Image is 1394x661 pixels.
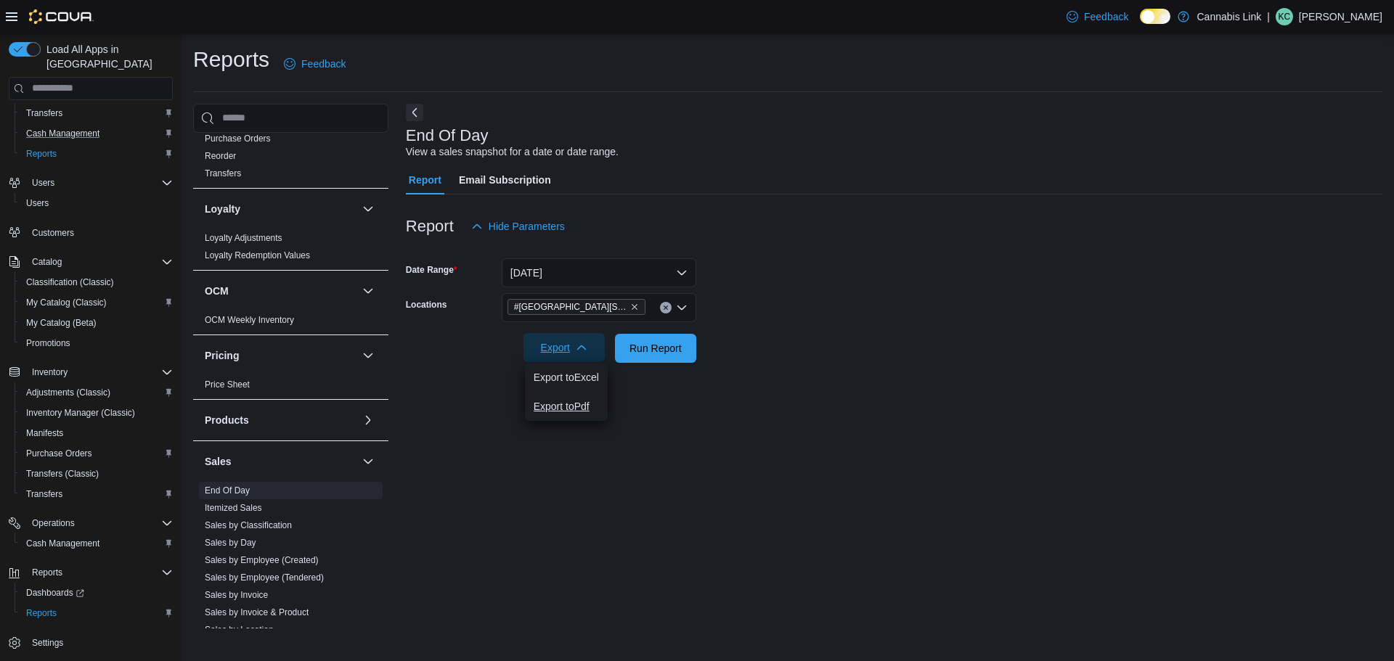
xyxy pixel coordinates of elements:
[205,150,236,162] span: Reorder
[15,193,179,213] button: Users
[205,379,250,390] span: Price Sheet
[26,407,135,419] span: Inventory Manager (Classic)
[532,333,596,362] span: Export
[525,363,608,392] button: Export toExcel
[205,315,294,325] a: OCM Weekly Inventory
[205,348,356,363] button: Pricing
[26,223,173,242] span: Customers
[41,42,173,71] span: Load All Apps in [GEOGRAPHIC_DATA]
[26,633,173,652] span: Settings
[205,520,292,530] a: Sales by Classification
[26,538,99,549] span: Cash Management
[205,607,309,618] span: Sales by Invoice & Product
[660,302,672,313] button: Clear input
[3,513,179,533] button: Operations
[359,282,377,300] button: OCM
[20,404,173,422] span: Inventory Manager (Classic)
[29,9,94,24] img: Cova
[205,555,319,565] a: Sales by Employee (Created)
[3,562,179,583] button: Reports
[205,485,250,496] a: End Of Day
[26,364,73,381] button: Inventory
[278,49,351,78] a: Feedback
[406,127,489,144] h3: End Of Day
[26,564,173,581] span: Reports
[205,202,240,216] h3: Loyalty
[205,625,274,635] a: Sales by Location
[20,145,173,163] span: Reports
[20,535,105,552] a: Cash Management
[205,232,282,244] span: Loyalty Adjustments
[205,502,262,514] span: Itemized Sales
[32,177,54,189] span: Users
[523,333,605,362] button: Export
[20,404,141,422] a: Inventory Manager (Classic)
[26,448,92,459] span: Purchase Orders
[26,174,173,192] span: Users
[20,384,116,401] a: Adjustments (Classic)
[20,145,62,163] a: Reports
[193,45,269,74] h1: Reports
[15,272,179,292] button: Classification (Classic)
[20,274,173,291] span: Classification (Classic)
[32,227,74,239] span: Customers
[26,587,84,599] span: Dashboards
[205,454,232,469] h3: Sales
[20,445,98,462] a: Purchase Orders
[15,484,179,504] button: Transfers
[205,572,324,583] a: Sales by Employee (Tendered)
[3,173,179,193] button: Users
[205,624,274,636] span: Sales by Location
[26,514,81,532] button: Operations
[409,165,441,194] span: Report
[629,341,682,356] span: Run Report
[20,465,173,483] span: Transfers (Classic)
[1197,8,1261,25] p: Cannabis Link
[26,427,63,439] span: Manifests
[205,607,309,617] a: Sales by Invoice & Product
[20,125,173,142] span: Cash Management
[205,202,356,216] button: Loyalty
[459,165,551,194] span: Email Subscription
[32,567,62,578] span: Reports
[205,168,241,178] a: Transfers
[205,589,268,601] span: Sales by Invoice
[15,313,179,333] button: My Catalog (Beta)
[1061,2,1134,31] a: Feedback
[205,284,356,298] button: OCM
[15,144,179,164] button: Reports
[32,256,62,268] span: Catalog
[205,151,236,161] a: Reorder
[15,583,179,603] a: Dashboards
[20,604,173,622] span: Reports
[26,317,97,329] span: My Catalog (Beta)
[406,264,457,276] label: Date Range
[205,348,239,363] h3: Pricing
[20,604,62,622] a: Reports
[205,250,310,260] a: Loyalty Redemption Values
[406,299,447,311] label: Locations
[15,464,179,484] button: Transfers (Classic)
[676,302,688,313] button: Open list of options
[1276,8,1293,25] div: Kayla Chow
[20,584,90,602] a: Dashboards
[359,347,377,364] button: Pricing
[525,392,608,421] button: Export toPdf
[20,274,120,291] a: Classification (Classic)
[20,485,68,503] a: Transfers
[26,174,60,192] button: Users
[15,533,179,554] button: Cash Management
[615,334,696,363] button: Run Report
[26,297,107,308] span: My Catalog (Classic)
[3,222,179,243] button: Customers
[489,219,565,234] span: Hide Parameters
[205,572,324,583] span: Sales by Employee (Tendered)
[514,300,627,314] span: #[GEOGRAPHIC_DATA][STREET_ADDRESS]
[26,364,173,381] span: Inventory
[205,538,256,548] a: Sales by Day
[26,488,62,500] span: Transfers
